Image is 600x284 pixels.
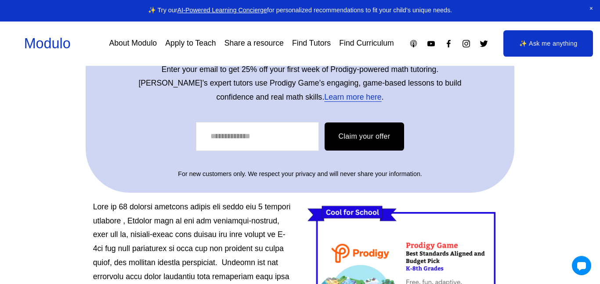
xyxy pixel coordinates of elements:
a: Share a resource [224,36,284,51]
a: Modulo [24,36,71,51]
a: Find Curriculum [339,36,394,51]
a: AI-Powered Learning Concierge [177,7,267,14]
p: For new customers only. We respect your privacy and will never share your information. [98,169,502,180]
a: Learn more here [324,93,381,101]
a: Find Tutors [292,36,331,51]
a: Apple Podcasts [409,39,418,48]
button: Claim your offer [325,122,405,151]
a: YouTube [427,39,436,48]
p: Enter your email to get 25% off your first week of Prodigy-powered math tutoring. [PERSON_NAME]’s... [129,63,471,104]
a: Twitter [479,39,488,48]
a: About Modulo [109,36,157,51]
span: Claim your offer [339,133,390,140]
a: Facebook [444,39,453,48]
a: Instagram [462,39,471,48]
a: Apply to Teach [165,36,216,51]
a: ✨ Ask me anything [503,30,593,57]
